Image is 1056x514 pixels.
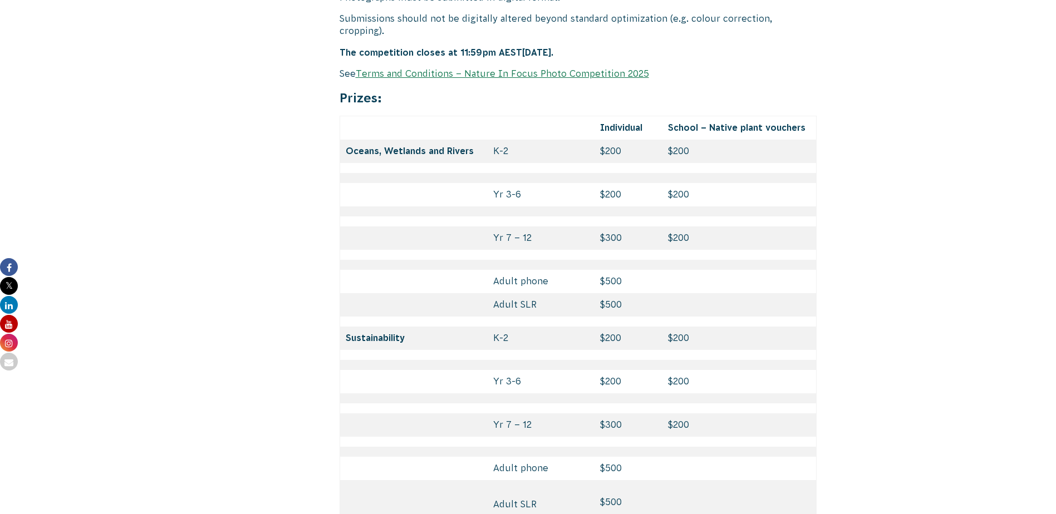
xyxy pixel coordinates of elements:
[662,327,817,350] td: $200
[488,413,595,437] td: Yr 7 – 12
[340,91,382,105] strong: Prizes:
[346,146,474,156] strong: Oceans, Wetlands and Rivers
[340,67,817,80] p: See
[595,327,662,350] td: $200
[488,457,595,480] td: Adult phone
[595,140,662,163] td: $200
[662,140,817,163] td: $200
[595,293,662,317] td: $500
[600,122,642,132] strong: Individual
[488,226,595,250] td: Yr 7 – 12
[340,47,553,57] strong: The competition closes at 11:59pm AEST[DATE].
[595,457,662,480] td: $500
[488,270,595,293] td: Adult phone
[346,333,405,343] strong: Sustainability
[488,370,595,393] td: Yr 3-6
[488,327,595,350] td: K-2
[595,183,662,206] td: $200
[662,183,817,206] td: $200
[595,270,662,293] td: $500
[595,370,662,393] td: $200
[595,226,662,250] td: $300
[668,122,805,132] strong: School – Native plant vouchers
[662,413,817,437] td: $200
[488,183,595,206] td: Yr 3-6
[493,498,589,510] p: Adult SLR
[595,413,662,437] td: $300
[356,68,649,78] a: Terms and Conditions – Nature In Focus Photo Competition 2025
[662,370,817,393] td: $200
[488,140,595,163] td: K-2
[488,293,595,317] td: Adult SLR
[662,226,817,250] td: $200
[340,12,817,37] p: Submissions should not be digitally altered beyond standard optimization (e.g. colour correction,...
